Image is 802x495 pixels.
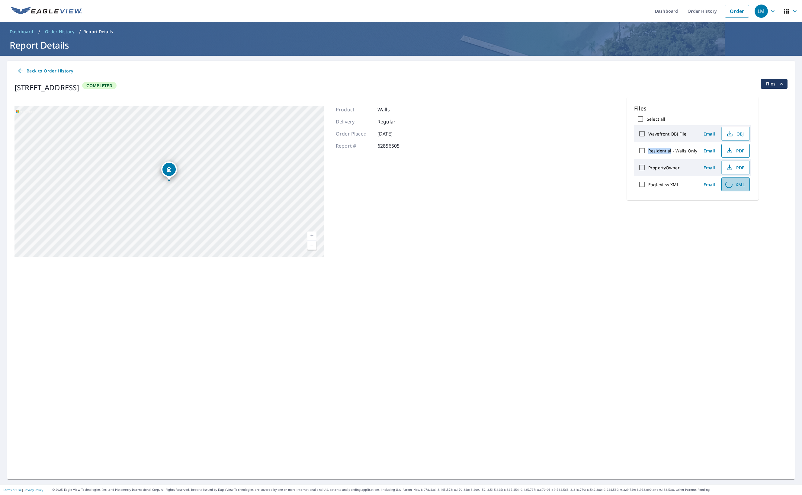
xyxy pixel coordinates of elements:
label: Residential - Walls Only [648,148,697,154]
button: PDF [721,161,750,174]
div: [STREET_ADDRESS] [14,82,79,93]
div: LM [755,5,768,18]
a: Dashboard [7,27,36,37]
p: Order Placed [336,130,372,137]
span: PDF [725,164,745,171]
span: Completed [83,83,116,88]
span: PDF [725,147,745,154]
span: Email [702,131,717,137]
span: Email [702,182,717,187]
label: Select all [647,116,665,122]
button: XML [721,177,750,191]
span: OBJ [725,130,745,137]
p: | [3,488,43,492]
p: Report Details [83,29,113,35]
a: Current Level 15, Zoom In [307,232,316,241]
p: 62856505 [377,142,414,149]
button: Email [700,180,719,189]
nav: breadcrumb [7,27,795,37]
a: Back to Order History [14,65,75,77]
a: Order [725,5,749,18]
a: Current Level 15, Zoom Out [307,241,316,250]
button: PDF [721,144,750,158]
span: Email [702,148,717,154]
button: Email [700,146,719,155]
span: Files [766,80,785,88]
button: Email [700,129,719,139]
p: Delivery [336,118,372,125]
a: Terms of Use [3,488,22,492]
span: XML [725,181,745,188]
span: Back to Order History [17,67,73,75]
label: Wavefront OBJ File [648,131,686,137]
label: EagleView XML [648,182,679,187]
p: Regular [377,118,414,125]
a: Order History [43,27,77,37]
p: Files [634,104,751,113]
p: Product [336,106,372,113]
button: filesDropdownBtn-62856505 [761,79,788,89]
span: Order History [45,29,74,35]
a: Privacy Policy [24,488,43,492]
button: Email [700,163,719,172]
span: Email [702,165,717,171]
p: Report # [336,142,372,149]
label: PropertyOwner [648,165,680,171]
p: © 2025 Eagle View Technologies, Inc. and Pictometry International Corp. All Rights Reserved. Repo... [52,487,799,492]
li: / [79,28,81,35]
img: EV Logo [11,7,82,16]
li: / [38,28,40,35]
div: Dropped pin, building 1, Residential property, 25 Harvest Park Rd NE CALGARY, AB T3K4H7 [161,161,177,180]
button: OBJ [721,127,750,141]
span: Dashboard [10,29,34,35]
p: Walls [377,106,414,113]
p: [DATE] [377,130,414,137]
h1: Report Details [7,39,795,51]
